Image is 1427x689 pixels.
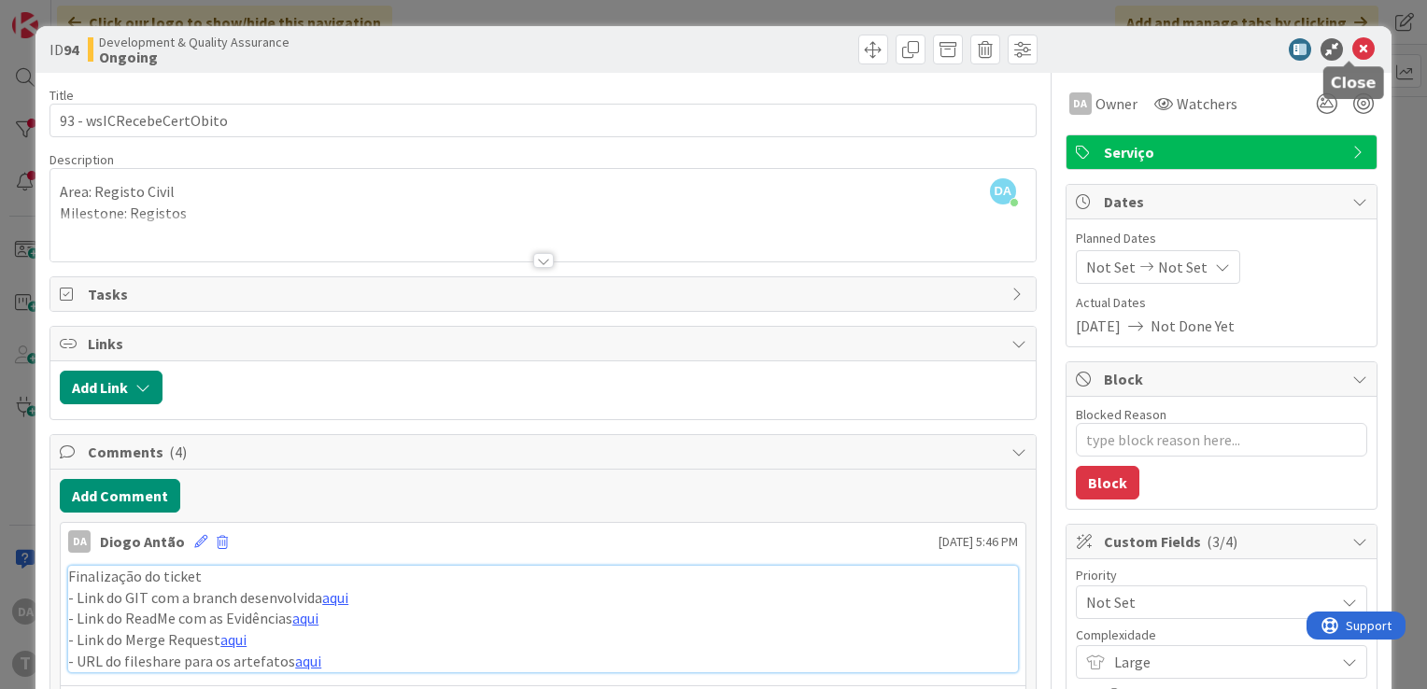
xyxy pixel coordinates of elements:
input: type card name here... [49,104,1037,137]
p: - Link do ReadMe com as Evidências [68,608,1018,629]
a: aqui [292,609,318,627]
p: Area: Registo Civil [60,181,1026,203]
span: Block [1104,368,1343,390]
button: Add Link [60,371,162,404]
b: Ongoing [99,49,290,64]
span: Large [1114,649,1325,675]
div: DA [68,530,91,553]
span: Not Set [1086,589,1325,615]
span: Planned Dates [1076,229,1367,248]
span: Serviço [1104,141,1343,163]
span: Custom Fields [1104,530,1343,553]
div: Complexidade [1076,628,1367,641]
span: Development & Quality Assurance [99,35,290,49]
p: - Link do GIT com a branch desenvolvida [68,587,1018,609]
span: Watchers [1177,92,1237,115]
a: aqui [295,652,321,670]
a: aqui [220,630,247,649]
p: Finalização do ticket [68,566,1018,587]
span: Not Set [1086,256,1136,278]
span: ID [49,38,78,61]
span: Support [39,3,85,25]
a: aqui [322,588,348,607]
span: Comments [88,441,1002,463]
span: Owner [1095,92,1137,115]
span: [DATE] [1076,315,1121,337]
span: ( 3/4 ) [1207,532,1237,551]
p: Milestone: Registos [60,203,1026,224]
span: Description [49,151,114,168]
span: ( 4 ) [169,443,187,461]
span: Not Set [1158,256,1208,278]
p: - Link do Merge Request [68,629,1018,651]
h5: Close [1331,74,1377,91]
div: Diogo Antão [100,530,185,553]
button: Block [1076,466,1139,499]
span: Actual Dates [1076,293,1367,313]
button: Add Comment [60,479,180,513]
span: DA [990,178,1016,204]
div: Priority [1076,569,1367,582]
b: 94 [64,40,78,59]
span: Links [88,332,1002,355]
span: Dates [1104,190,1343,213]
span: [DATE] 5:46 PM [939,532,1018,552]
label: Blocked Reason [1076,406,1166,423]
div: DA [1069,92,1092,115]
span: Not Done Yet [1151,315,1235,337]
span: Tasks [88,283,1002,305]
p: - URL do fileshare para os artefatos [68,651,1018,672]
label: Title [49,87,74,104]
